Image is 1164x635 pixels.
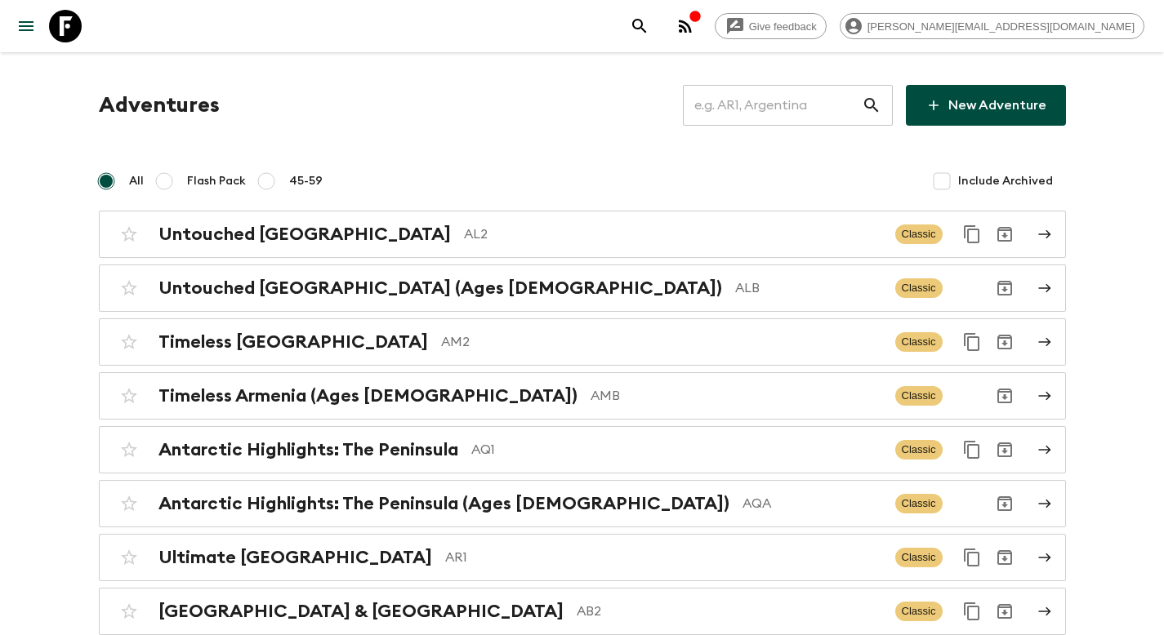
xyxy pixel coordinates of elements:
button: Duplicate for 45-59 [956,326,988,358]
a: Untouched [GEOGRAPHIC_DATA]AL2ClassicDuplicate for 45-59Archive [99,211,1066,258]
a: Antarctic Highlights: The Peninsula (Ages [DEMOGRAPHIC_DATA])AQAClassicArchive [99,480,1066,527]
span: 45-59 [289,173,323,189]
a: Give feedback [715,13,827,39]
a: Untouched [GEOGRAPHIC_DATA] (Ages [DEMOGRAPHIC_DATA])ALBClassicArchive [99,264,1066,312]
input: e.g. AR1, Argentina [683,82,862,128]
p: AM2 [441,332,882,352]
span: [PERSON_NAME][EMAIL_ADDRESS][DOMAIN_NAME] [859,20,1144,33]
h2: Antarctic Highlights: The Peninsula (Ages [DEMOGRAPHIC_DATA]) [158,493,729,514]
button: Archive [988,218,1021,251]
h2: [GEOGRAPHIC_DATA] & [GEOGRAPHIC_DATA] [158,601,564,622]
a: [GEOGRAPHIC_DATA] & [GEOGRAPHIC_DATA]AB2ClassicDuplicate for 45-59Archive [99,588,1066,635]
h2: Timeless Armenia (Ages [DEMOGRAPHIC_DATA]) [158,385,578,406]
span: Classic [895,548,943,567]
span: Classic [895,332,943,352]
span: Classic [895,602,943,621]
button: Duplicate for 45-59 [956,595,988,628]
button: Archive [988,272,1021,304]
span: Include Archived [958,173,1053,189]
span: Classic [895,224,943,244]
a: Antarctic Highlights: The PeninsulaAQ1ClassicDuplicate for 45-59Archive [99,426,1066,473]
span: Classic [895,386,943,406]
p: AR1 [445,548,882,567]
span: Give feedback [740,20,826,33]
a: Timeless Armenia (Ages [DEMOGRAPHIC_DATA])AMBClassicArchive [99,372,1066,420]
h1: Adventures [99,89,220,122]
button: menu [10,10,42,42]
a: Timeless [GEOGRAPHIC_DATA]AM2ClassicDuplicate for 45-59Archive [99,318,1066,366]
button: Duplicate for 45-59 [956,433,988,466]
div: [PERSON_NAME][EMAIL_ADDRESS][DOMAIN_NAME] [840,13,1144,39]
p: AL2 [464,224,882,244]
span: All [129,173,144,189]
span: Classic [895,440,943,460]
p: AQ1 [471,440,882,460]
button: Duplicate for 45-59 [956,541,988,574]
h2: Ultimate [GEOGRAPHIC_DATA] [158,547,432,568]
button: Duplicate for 45-59 [956,218,988,251]
span: Classic [895,278,943,298]
p: AMB [591,386,882,406]
p: AQA [743,494,882,513]
button: Archive [988,541,1021,574]
h2: Untouched [GEOGRAPHIC_DATA] (Ages [DEMOGRAPHIC_DATA]) [158,278,722,299]
button: Archive [988,595,1021,628]
a: Ultimate [GEOGRAPHIC_DATA]AR1ClassicDuplicate for 45-59Archive [99,534,1066,581]
h2: Untouched [GEOGRAPHIC_DATA] [158,224,451,245]
button: Archive [988,433,1021,466]
button: Archive [988,487,1021,520]
h2: Timeless [GEOGRAPHIC_DATA] [158,331,428,353]
span: Classic [895,494,943,513]
span: Flash Pack [187,173,246,189]
button: Archive [988,380,1021,412]
p: AB2 [577,602,882,621]
button: Archive [988,326,1021,358]
a: New Adventure [906,85,1066,126]
button: search adventures [623,10,656,42]
p: ALB [735,278,882,298]
h2: Antarctic Highlights: The Peninsula [158,439,458,460]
